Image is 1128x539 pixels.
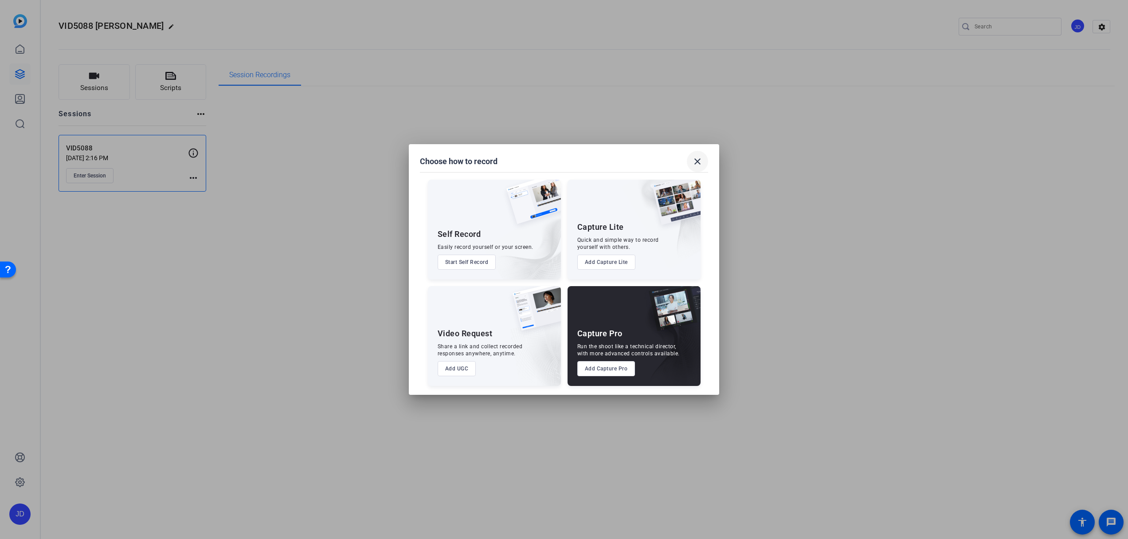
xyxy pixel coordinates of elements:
button: Add Capture Pro [577,361,635,376]
div: Run the shoot like a technical director, with more advanced controls available. [577,343,680,357]
img: self-record.png [500,180,561,233]
button: Add UGC [438,361,476,376]
img: capture-lite.png [646,180,701,234]
div: Quick and simple way to record yourself with others. [577,236,659,251]
div: Video Request [438,328,493,339]
div: Self Record [438,229,481,240]
div: Capture Lite [577,222,624,232]
img: capture-pro.png [642,286,701,340]
div: Capture Pro [577,328,623,339]
img: ugc-content.png [506,286,561,340]
mat-icon: close [692,156,703,167]
button: Add Capture Lite [577,255,635,270]
h1: Choose how to record [420,156,497,167]
div: Share a link and collect recorded responses anywhere, anytime. [438,343,523,357]
img: embarkstudio-ugc-content.png [509,314,561,386]
button: Start Self Record [438,255,496,270]
div: Easily record yourself or your screen. [438,244,533,251]
img: embarkstudio-capture-pro.png [635,297,701,386]
img: embarkstudio-capture-lite.png [621,180,701,268]
img: embarkstudio-self-record.png [484,199,561,279]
